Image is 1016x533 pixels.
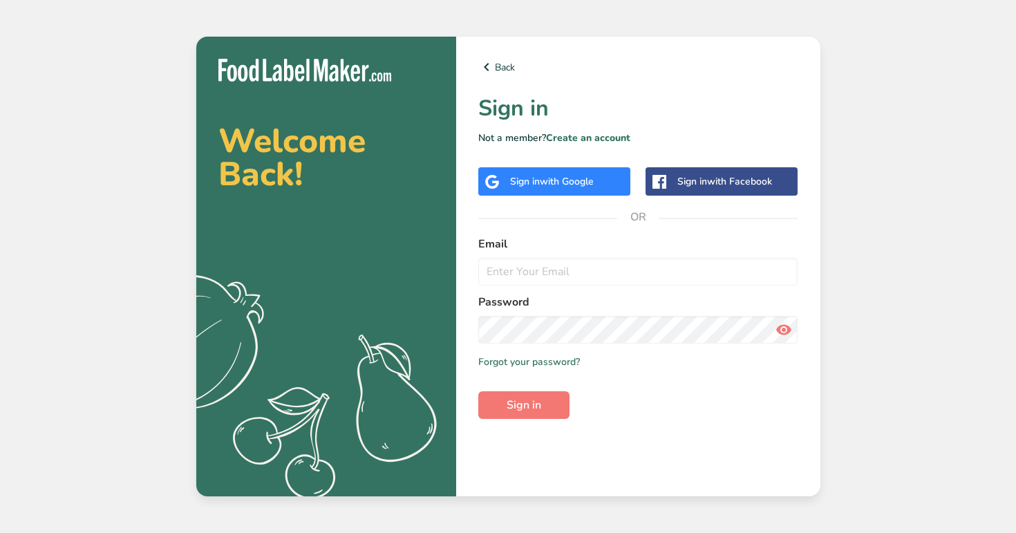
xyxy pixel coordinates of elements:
[478,92,798,125] h1: Sign in
[507,397,541,413] span: Sign in
[478,355,580,369] a: Forgot your password?
[510,174,594,189] div: Sign in
[478,131,798,145] p: Not a member?
[218,59,391,82] img: Food Label Maker
[478,59,798,75] a: Back
[617,196,659,238] span: OR
[546,131,630,144] a: Create an account
[478,391,570,419] button: Sign in
[478,236,798,252] label: Email
[707,175,772,188] span: with Facebook
[677,174,772,189] div: Sign in
[478,258,798,286] input: Enter Your Email
[478,294,798,310] label: Password
[218,124,434,191] h2: Welcome Back!
[540,175,594,188] span: with Google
